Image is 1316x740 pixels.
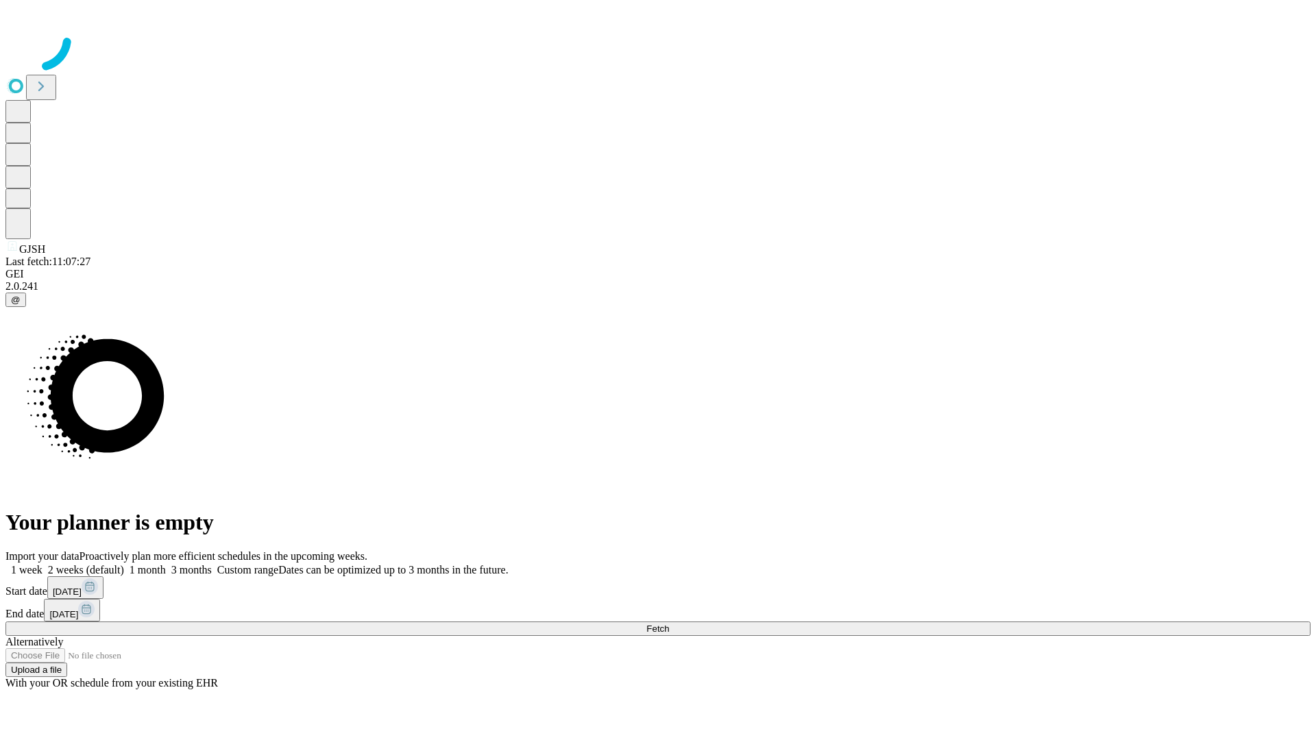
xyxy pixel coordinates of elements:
[5,576,1311,599] div: Start date
[5,550,80,562] span: Import your data
[5,280,1311,293] div: 2.0.241
[11,564,42,576] span: 1 week
[80,550,367,562] span: Proactively plan more efficient schedules in the upcoming weeks.
[5,621,1311,636] button: Fetch
[11,295,21,305] span: @
[49,609,78,619] span: [DATE]
[19,243,45,255] span: GJSH
[278,564,508,576] span: Dates can be optimized up to 3 months in the future.
[5,636,63,647] span: Alternatively
[171,564,212,576] span: 3 months
[217,564,278,576] span: Custom range
[5,663,67,677] button: Upload a file
[5,268,1311,280] div: GEI
[44,599,100,621] button: [DATE]
[48,564,124,576] span: 2 weeks (default)
[646,624,669,634] span: Fetch
[5,256,90,267] span: Last fetch: 11:07:27
[5,677,218,689] span: With your OR schedule from your existing EHR
[47,576,103,599] button: [DATE]
[5,599,1311,621] div: End date
[5,293,26,307] button: @
[130,564,166,576] span: 1 month
[53,587,82,597] span: [DATE]
[5,510,1311,535] h1: Your planner is empty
